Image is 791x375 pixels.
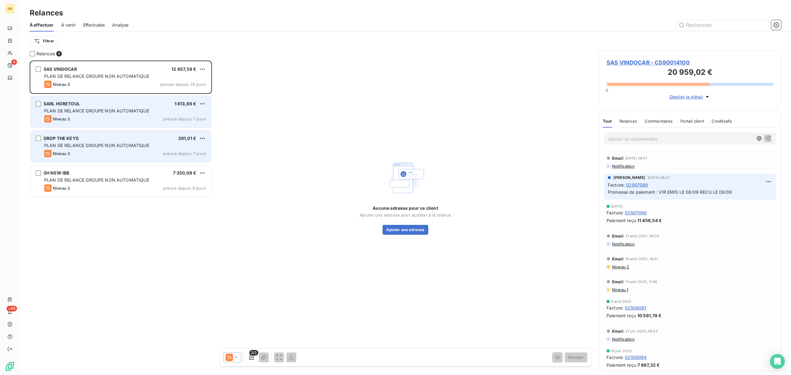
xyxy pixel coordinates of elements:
span: 21 juil. 2025, 08:52 [625,329,658,333]
span: Commentaires [645,119,673,124]
span: Notification [611,164,635,169]
span: 4 [11,59,17,65]
span: Déplier le détail [670,94,703,100]
span: +99 [6,306,17,311]
span: [DATE] 08:57 [625,156,648,160]
span: Paiement reçu [607,362,636,368]
span: 2/3 [249,350,258,356]
span: Niveau 1 [611,287,628,292]
span: Relances [620,119,637,124]
span: Email [612,234,624,238]
h3: 20 959,02 € [607,67,773,79]
button: Envoyer [565,352,587,362]
span: Email [612,329,624,334]
img: Empty state [386,158,425,198]
span: 7 350,08 € [173,170,197,175]
span: 11 456,54 € [637,217,662,224]
span: PLAN DE RELANCE GROUPE NON AUTOMATIQUE [44,143,149,148]
span: Notification [611,242,635,246]
span: Effectuées [83,22,105,28]
span: SAS VINDOCAR - C590014100 [607,58,773,67]
button: Filtrer [30,36,58,46]
span: Niveau 3 [53,116,70,121]
span: [PERSON_NAME] [613,175,645,180]
span: DROP THE KEYS [44,136,78,141]
span: Relances [36,51,55,57]
span: Niveau 3 [53,151,70,156]
span: Creditsafe [712,119,732,124]
span: 8 août 2025 [611,300,632,303]
div: AB [5,4,15,14]
span: Facture : [608,182,625,188]
span: 02507090 [626,182,648,188]
input: Rechercher [676,20,769,30]
span: 7 997,32 € [637,362,660,368]
span: [DATE] 08:37 [648,176,670,179]
span: prévue depuis 6 jours [163,186,206,191]
span: 10 561,78 € [637,312,662,319]
span: Tout [603,119,612,124]
span: Aucune adresse pour ce client [373,205,438,211]
span: SH NEW IBB [44,170,70,175]
span: À effectuer [30,22,54,28]
span: [DATE] [611,204,623,208]
h3: Relances [30,7,63,19]
span: prévue depuis 29 jours [160,82,206,87]
span: 21 août 2025, 08:54 [625,234,659,238]
button: Déplier le détail [668,93,713,100]
span: PLAN DE RELANCE GROUPE NON AUTOMATIQUE [44,74,149,79]
span: Facture : [607,209,624,216]
span: SAS VINDOCAR [44,66,77,72]
span: PLAN DE RELANCE GROUPE NON AUTOMATIQUE [44,177,149,183]
span: 19 août 2025, 18:51 [625,257,658,261]
span: SARL HORETOUL [44,101,80,106]
span: Niveau 3 [53,186,70,191]
span: Ajouter une adresse pour accéder à la relance [360,213,451,217]
span: 1 613,86 € [175,101,197,106]
span: Promesse de paiement : VIR EMIS LE 08/09 RECU LE 09/09 [608,189,732,195]
span: prévue depuis 7 jours [163,151,206,156]
span: 02507090 [625,209,647,216]
span: Analyse [112,22,129,28]
span: Paiement reçu [607,312,636,319]
span: 16 juil. 2025 [611,349,632,353]
span: À venir [61,22,76,28]
span: 02505084 [625,354,647,360]
button: Ajouter une adresse [383,225,428,235]
img: Logo LeanPay [5,361,15,371]
span: 291,01 € [178,136,196,141]
span: Niveau 2 [611,264,629,269]
span: Notification [611,337,635,342]
span: 02506081 [625,305,646,311]
span: Email [612,279,624,284]
span: Paiement reçu [607,217,636,224]
span: Email [612,256,624,261]
span: Facture : [607,305,624,311]
span: 4 [56,51,62,57]
span: prévue depuis 7 jours [163,116,206,121]
span: 11 août 2025, 11:46 [625,280,658,284]
span: PLAN DE RELANCE GROUPE NON AUTOMATIQUE [44,108,149,113]
span: 0 [606,88,608,93]
span: Facture : [607,354,624,360]
span: Email [612,156,624,161]
span: Portail client [680,119,704,124]
span: 12 857,39 € [171,66,196,72]
div: Open Intercom Messenger [770,354,785,369]
span: Niveau 3 [53,82,70,87]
